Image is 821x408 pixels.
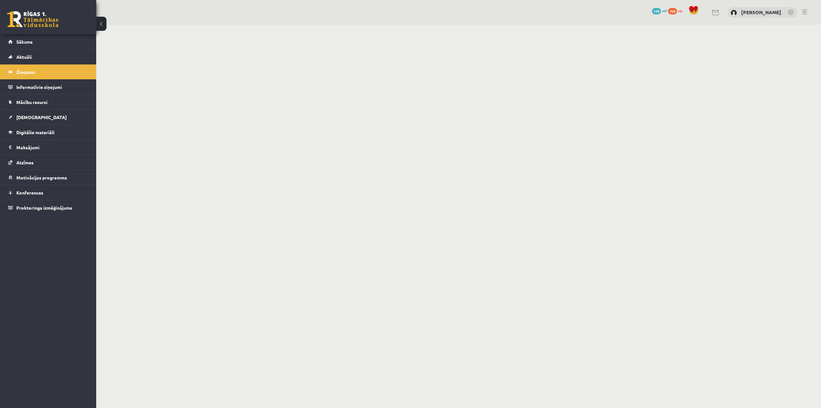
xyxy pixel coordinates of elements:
a: [DEMOGRAPHIC_DATA] [8,110,88,125]
a: Sākums [8,34,88,49]
span: Atzīmes [16,160,34,165]
a: Mācību resursi [8,95,88,109]
a: Ziņojumi [8,65,88,79]
span: 704 [668,8,677,14]
span: Digitālie materiāli [16,129,55,135]
a: Informatīvie ziņojumi [8,80,88,94]
a: Digitālie materiāli [8,125,88,140]
span: Motivācijas programma [16,175,67,180]
span: Proktoringa izmēģinājums [16,205,72,211]
a: 170 mP [652,8,667,13]
a: 704 xp [668,8,685,13]
span: Konferences [16,190,43,195]
span: Mācību resursi [16,99,47,105]
span: 170 [652,8,661,14]
a: Motivācijas programma [8,170,88,185]
legend: Informatīvie ziņojumi [16,80,88,94]
a: Aktuāli [8,49,88,64]
a: Konferences [8,185,88,200]
span: mP [662,8,667,13]
span: xp [678,8,682,13]
a: Proktoringa izmēģinājums [8,200,88,215]
legend: Maksājumi [16,140,88,155]
a: Atzīmes [8,155,88,170]
a: Rīgas 1. Tālmācības vidusskola [7,11,58,27]
span: [DEMOGRAPHIC_DATA] [16,114,67,120]
a: Maksājumi [8,140,88,155]
a: [PERSON_NAME] [741,9,781,15]
img: Kirills Aleksejevs [731,10,737,16]
legend: Ziņojumi [16,65,88,79]
span: Sākums [16,39,33,45]
span: Aktuāli [16,54,32,60]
